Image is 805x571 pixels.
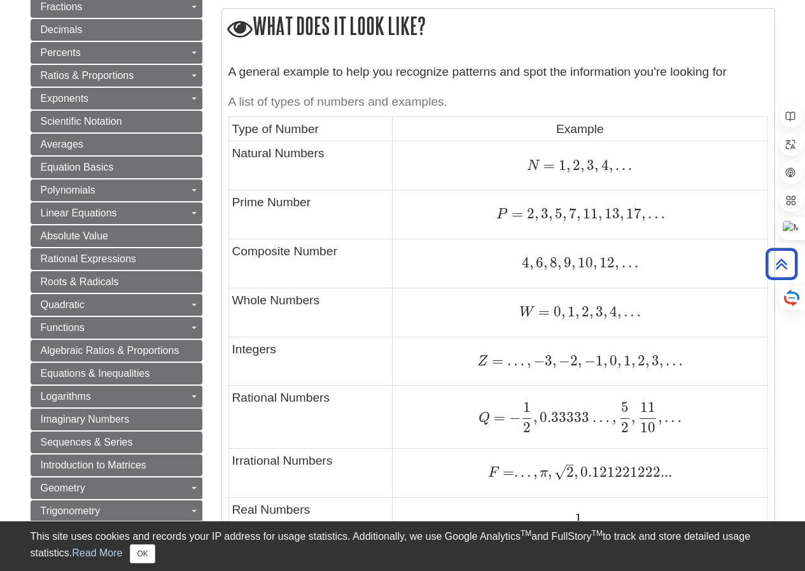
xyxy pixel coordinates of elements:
[609,157,613,174] span: ,
[615,254,619,271] span: ,
[537,409,589,426] span: 0.33333
[41,162,114,173] span: Equation Basics
[580,157,584,174] span: ,
[531,352,545,369] span: −
[499,463,514,481] span: =
[617,303,621,320] span: ,
[621,352,631,369] span: 1
[645,352,649,369] span: ,
[555,157,566,174] span: 1
[228,497,393,560] td: Real Numbers
[589,409,609,426] span: …
[31,134,202,155] a: Averages
[556,352,570,369] span: −
[479,411,490,425] span: Q
[533,254,543,271] span: 6
[222,9,774,45] h2: What does it look like?
[589,303,593,320] span: ,
[228,239,393,288] td: Composite Number
[523,419,531,436] span: 2
[577,205,580,222] span: ,
[570,352,578,369] span: 2
[574,463,578,481] span: ,
[602,205,620,222] span: 13
[578,463,672,481] span: 0.121221222...
[659,352,663,369] span: ,
[41,460,146,470] span: Introduction to Matrices
[593,254,597,271] span: ,
[607,303,617,320] span: 4
[41,437,133,448] span: Sequences & Series
[41,483,85,493] span: Geometry
[592,529,603,538] sup: TM
[228,116,393,141] td: Type of Number
[31,248,202,270] a: Rational Expressions
[41,139,83,150] span: Averages
[41,253,136,264] span: Rational Expressions
[31,294,202,316] a: Quadratic
[641,205,645,222] span: ,
[607,352,617,369] span: 0
[621,419,629,436] span: 2
[549,205,552,222] span: ,
[640,398,655,416] span: 11
[31,225,202,247] a: Absolute Value
[41,47,81,58] span: Percents
[31,432,202,453] a: Sequences & Series
[31,180,202,201] a: Polynomials
[505,409,521,426] span: −
[580,205,598,222] span: 11
[228,141,393,190] td: Natural Numbers
[545,352,552,369] span: 3
[631,409,635,426] span: ,
[617,352,621,369] span: ,
[31,157,202,178] a: Equation Basics
[649,352,659,369] span: 3
[31,363,202,384] a: Equations & Inequalities
[228,63,768,81] p: A general example to help you recognize patterns and spot the information you're looking for
[658,409,662,426] span: ,
[619,254,625,271] span: .
[72,547,122,558] a: Read More
[619,157,626,174] span: .
[41,276,119,287] span: Roots & Radicals
[41,322,85,333] span: Functions
[228,88,768,116] caption: A list of types of numbers and examples.
[524,463,531,481] span: .
[31,409,202,430] a: Imaginary Numbers
[41,116,122,127] span: Scientific Notation
[31,317,202,339] a: Functions
[228,337,393,386] td: Integers
[527,159,540,173] span: N
[662,409,682,426] span: …
[565,303,575,320] span: 1
[663,352,683,369] span: …
[41,24,83,35] span: Decimals
[496,208,508,222] span: P
[535,303,550,320] span: =
[524,352,531,369] span: ,
[228,448,393,497] td: Irrational Numbers
[393,116,767,141] td: Example
[31,529,775,563] div: This site uses cookies and records your IP address for usage statistics. Additionally, we use Goo...
[31,340,202,362] a: Algebraic Ratios & Proportions
[228,190,393,239] td: Prime Number
[31,111,202,132] a: Scientific Notation
[523,398,531,416] span: 1
[579,303,589,320] span: 2
[550,303,561,320] span: 0
[518,463,524,481] span: .
[547,254,557,271] span: 8
[598,205,602,222] span: ,
[31,477,202,499] a: Geometry
[41,345,179,356] span: Algebraic Ratios & Proportions
[538,205,549,222] span: 3
[31,500,202,522] a: Trigonometry
[228,386,393,448] td: Rational Numbers
[631,352,635,369] span: ,
[552,352,556,369] span: ,
[566,456,574,473] span: –
[548,463,552,481] span: ,
[31,202,202,224] a: Linear Equations
[41,70,134,81] span: Ratios & Proportions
